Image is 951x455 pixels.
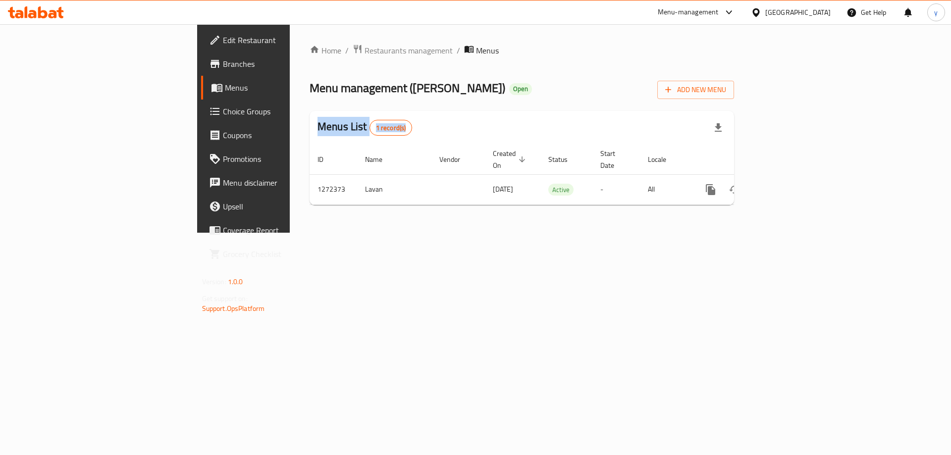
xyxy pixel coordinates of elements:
[202,275,226,288] span: Version:
[691,145,802,175] th: Actions
[493,183,513,196] span: [DATE]
[223,201,348,212] span: Upsell
[317,153,336,165] span: ID
[509,83,532,95] div: Open
[548,184,574,196] span: Active
[223,58,348,70] span: Branches
[310,77,505,99] span: Menu management ( [PERSON_NAME] )
[640,174,691,204] td: All
[476,45,499,56] span: Menus
[648,153,679,165] span: Locale
[353,44,453,57] a: Restaurants management
[201,52,356,76] a: Branches
[699,178,723,202] button: more
[370,123,412,133] span: 1 record(s)
[223,34,348,46] span: Edit Restaurant
[228,275,243,288] span: 1.0.0
[357,174,431,204] td: Lavan
[658,6,719,18] div: Menu-management
[365,45,453,56] span: Restaurants management
[201,123,356,147] a: Coupons
[439,153,473,165] span: Vendor
[223,224,348,236] span: Coverage Report
[201,218,356,242] a: Coverage Report
[201,28,356,52] a: Edit Restaurant
[201,195,356,218] a: Upsell
[365,153,395,165] span: Name
[457,45,460,56] li: /
[202,292,248,305] span: Get support on:
[223,105,348,117] span: Choice Groups
[657,81,734,99] button: Add New Menu
[706,116,730,140] div: Export file
[509,85,532,93] span: Open
[201,147,356,171] a: Promotions
[201,171,356,195] a: Menu disclaimer
[493,148,528,171] span: Created On
[201,242,356,266] a: Grocery Checklist
[201,100,356,123] a: Choice Groups
[934,7,938,18] span: y
[600,148,628,171] span: Start Date
[317,119,412,136] h2: Menus List
[310,44,734,57] nav: breadcrumb
[223,248,348,260] span: Grocery Checklist
[665,84,726,96] span: Add New Menu
[310,145,802,205] table: enhanced table
[201,76,356,100] a: Menus
[223,177,348,189] span: Menu disclaimer
[202,302,265,315] a: Support.OpsPlatform
[723,178,746,202] button: Change Status
[370,120,413,136] div: Total records count
[223,129,348,141] span: Coupons
[223,153,348,165] span: Promotions
[765,7,831,18] div: [GEOGRAPHIC_DATA]
[592,174,640,204] td: -
[548,153,581,165] span: Status
[225,82,348,94] span: Menus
